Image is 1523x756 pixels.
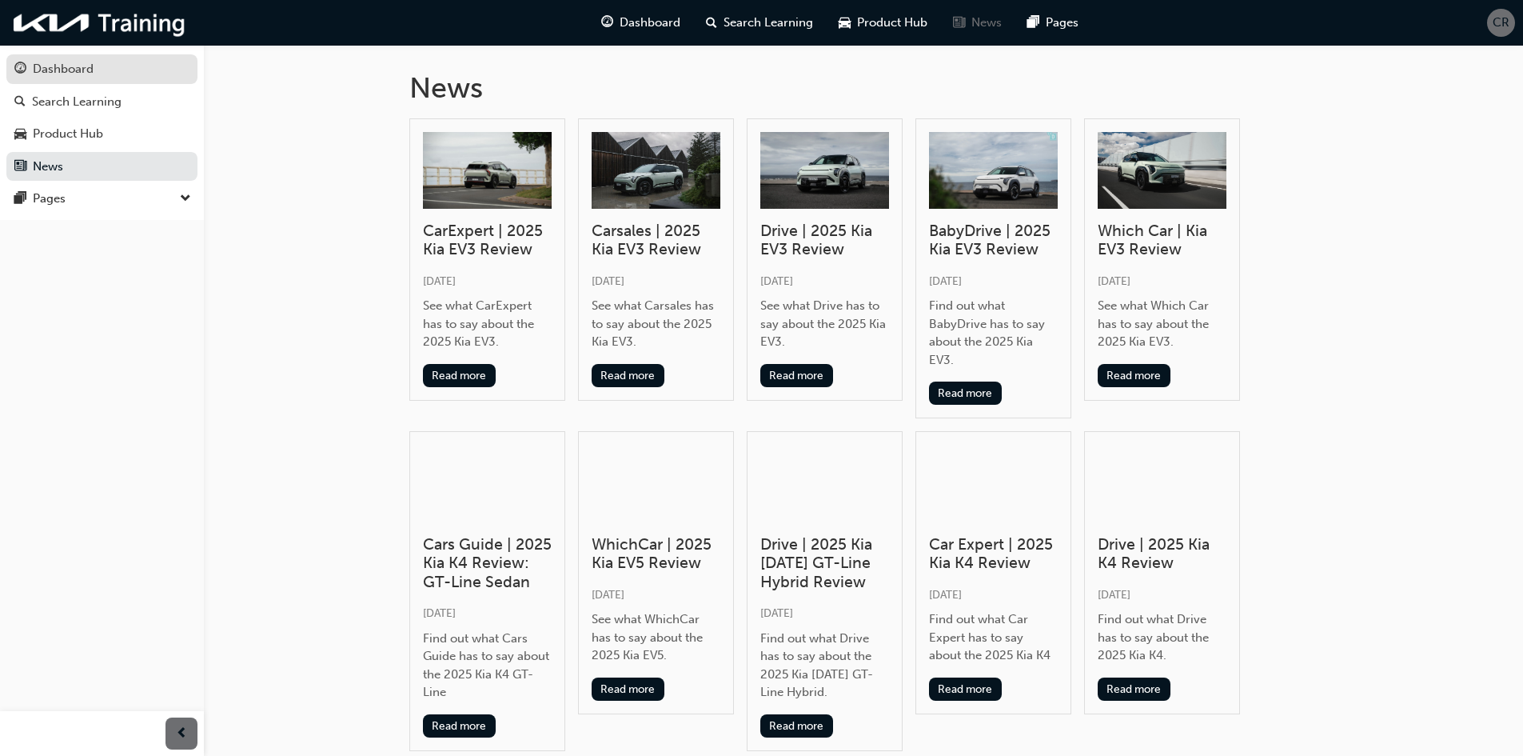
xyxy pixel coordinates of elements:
button: Read more [1098,678,1170,701]
a: Car Expert | 2025 Kia K4 Review[DATE]Find out what Car Expert has to say about the 2025 Kia K4Rea... [915,431,1071,714]
h3: WhichCar | 2025 Kia EV5 Review [592,535,720,573]
span: pages-icon [1027,13,1039,33]
span: prev-icon [176,724,188,744]
a: guage-iconDashboard [588,6,693,39]
div: Find out what BabyDrive has to say about the 2025 Kia EV3. [929,297,1058,369]
h1: News [409,70,1318,106]
span: [DATE] [423,274,456,288]
div: See what Carsales has to say about the 2025 Kia EV3. [592,297,720,351]
h3: Drive | 2025 Kia EV3 Review [760,222,889,259]
button: DashboardSearch LearningProduct HubNews [6,51,197,184]
span: pages-icon [14,192,26,206]
div: Find out what Drive has to say about the 2025 Kia [DATE] GT-Line Hybrid. [760,630,889,702]
span: [DATE] [929,274,962,288]
span: news-icon [953,13,965,33]
h3: Drive | 2025 Kia K4 Review [1098,535,1226,573]
h3: Cars Guide | 2025 Kia K4 Review: GT-Line Sedan [423,535,552,591]
span: [DATE] [760,606,793,620]
div: Find out what Car Expert has to say about the 2025 Kia K4 [929,610,1058,665]
a: WhichCar | 2025 Kia EV5 Review[DATE]See what WhichCar has to say about the 2025 Kia EV5.Read more [578,431,734,714]
a: BabyDrive | 2025 Kia EV3 Review[DATE]Find out what BabyDrive has to say about the 2025 Kia EV3.Re... [915,118,1071,419]
span: guage-icon [601,13,613,33]
span: Pages [1046,14,1078,32]
h3: Car Expert | 2025 Kia K4 Review [929,535,1058,573]
span: car-icon [14,127,26,142]
span: [DATE] [592,274,624,288]
a: Search Learning [6,87,197,117]
a: Cars Guide | 2025 Kia K4 Review: GT-Line Sedan[DATE]Find out what Cars Guide has to say about the... [409,431,565,750]
a: CarExpert | 2025 Kia EV3 Review[DATE]See what CarExpert has to say about the 2025 Kia EV3.Read more [409,118,565,401]
span: [DATE] [423,606,456,620]
img: kia-training [8,6,192,39]
a: Drive | 2025 Kia [DATE] GT-Line Hybrid Review[DATE]Find out what Drive has to say about the 2025 ... [747,431,903,750]
a: Drive | 2025 Kia EV3 Review[DATE]See what Drive has to say about the 2025 Kia EV3.Read more [747,118,903,401]
h3: Which Car | Kia EV3 Review [1098,222,1226,259]
div: See what WhichCar has to say about the 2025 Kia EV5. [592,610,720,665]
a: pages-iconPages [1015,6,1091,39]
span: news-icon [14,160,26,174]
button: Read more [592,364,664,387]
div: Product Hub [33,125,103,143]
a: search-iconSearch Learning [693,6,826,39]
button: CR [1487,9,1515,37]
button: Read more [929,678,1002,701]
span: Product Hub [857,14,927,32]
div: Dashboard [33,60,94,78]
a: Dashboard [6,54,197,84]
span: Search Learning [724,14,813,32]
button: Pages [6,184,197,214]
h3: Carsales | 2025 Kia EV3 Review [592,222,720,259]
h3: BabyDrive | 2025 Kia EV3 Review [929,222,1058,259]
a: Product Hub [6,119,197,149]
h3: CarExpert | 2025 Kia EV3 Review [423,222,552,259]
span: car-icon [839,13,851,33]
div: See what Which Car has to say about the 2025 Kia EV3. [1098,297,1226,351]
button: Read more [760,364,833,387]
div: Search Learning [32,93,122,111]
a: news-iconNews [940,6,1015,39]
a: Drive | 2025 Kia K4 Review[DATE]Find out what Drive has to say about the 2025 Kia K4.Read more [1084,431,1240,714]
button: Read more [423,364,496,387]
button: Read more [760,714,833,738]
span: News [971,14,1002,32]
a: News [6,152,197,182]
span: [DATE] [1098,274,1130,288]
span: guage-icon [14,62,26,77]
span: down-icon [180,189,191,210]
button: Read more [423,714,496,738]
button: Read more [592,678,664,701]
div: See what CarExpert has to say about the 2025 Kia EV3. [423,297,552,351]
span: Dashboard [620,14,680,32]
h3: Drive | 2025 Kia [DATE] GT-Line Hybrid Review [760,535,889,591]
span: [DATE] [929,588,962,602]
a: car-iconProduct Hub [826,6,940,39]
span: [DATE] [1098,588,1130,602]
button: Read more [1098,364,1170,387]
div: See what Drive has to say about the 2025 Kia EV3. [760,297,889,351]
div: Pages [33,190,66,208]
a: Which Car | Kia EV3 Review[DATE]See what Which Car has to say about the 2025 Kia EV3.Read more [1084,118,1240,401]
div: Find out what Cars Guide has to say about the 2025 Kia K4 GT-Line [423,630,552,702]
span: [DATE] [760,274,793,288]
div: Find out what Drive has to say about the 2025 Kia K4. [1098,610,1226,665]
a: Carsales | 2025 Kia EV3 Review[DATE]See what Carsales has to say about the 2025 Kia EV3.Read more [578,118,734,401]
span: [DATE] [592,588,624,602]
button: Read more [929,382,1002,405]
span: search-icon [706,13,717,33]
span: CR [1493,14,1509,32]
span: search-icon [14,95,26,110]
